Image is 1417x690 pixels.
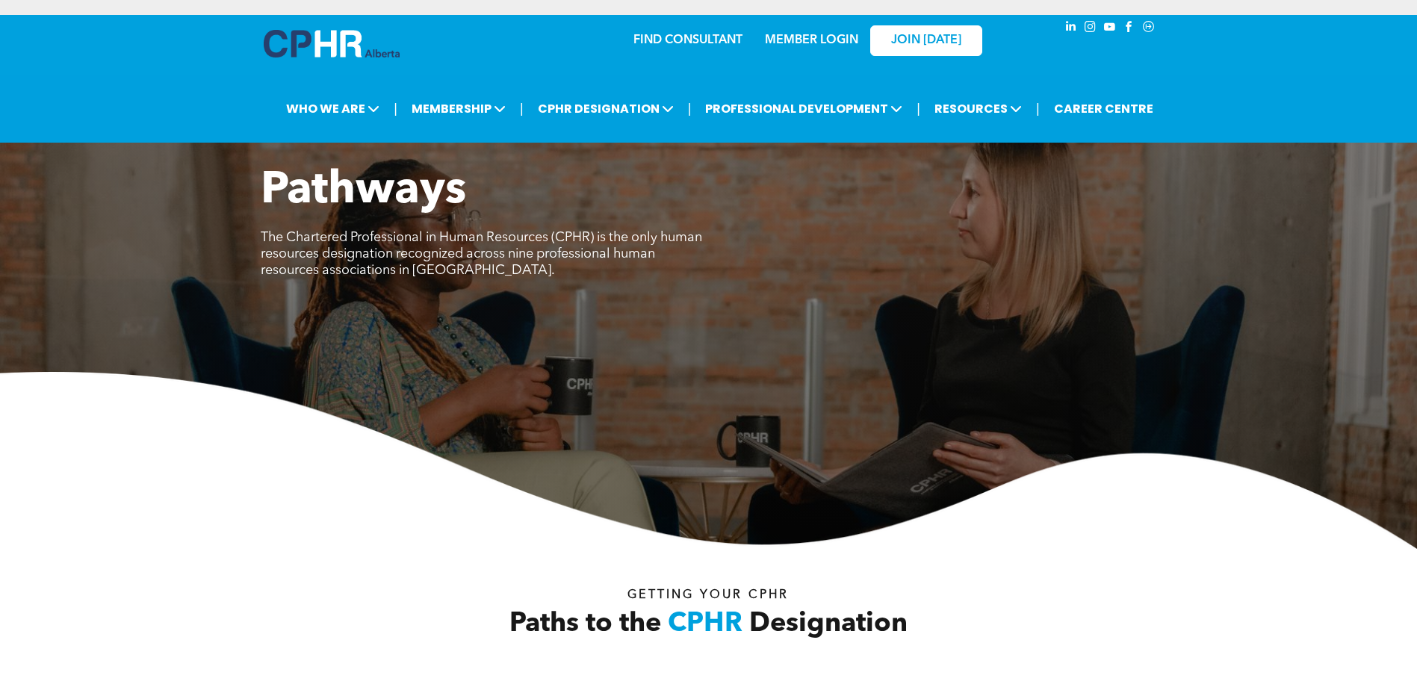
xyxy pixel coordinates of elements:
[394,93,397,124] li: |
[1036,93,1040,124] li: |
[509,611,661,638] span: Paths to the
[917,93,920,124] li: |
[1121,19,1138,39] a: facebook
[627,589,789,601] span: Getting your Cphr
[688,93,692,124] li: |
[261,169,466,214] span: Pathways
[701,95,907,122] span: PROFESSIONAL DEVELOPMENT
[633,34,742,46] a: FIND CONSULTANT
[1049,95,1158,122] a: CAREER CENTRE
[282,95,384,122] span: WHO WE ARE
[930,95,1026,122] span: RESOURCES
[1102,19,1118,39] a: youtube
[765,34,858,46] a: MEMBER LOGIN
[264,30,400,57] img: A blue and white logo for cp alberta
[870,25,982,56] a: JOIN [DATE]
[1141,19,1157,39] a: Social network
[1082,19,1099,39] a: instagram
[891,34,961,48] span: JOIN [DATE]
[668,611,742,638] span: CPHR
[749,611,908,638] span: Designation
[1063,19,1079,39] a: linkedin
[261,231,702,277] span: The Chartered Professional in Human Resources (CPHR) is the only human resources designation reco...
[407,95,510,122] span: MEMBERSHIP
[533,95,678,122] span: CPHR DESIGNATION
[520,93,524,124] li: |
